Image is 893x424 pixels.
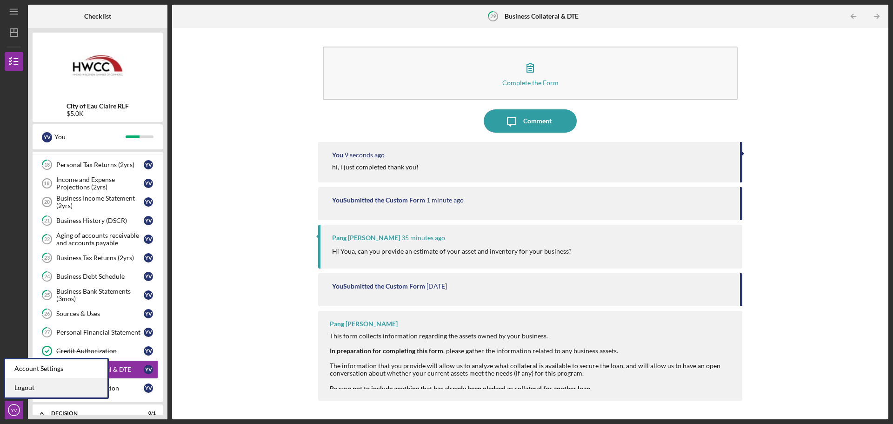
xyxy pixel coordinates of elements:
[44,255,50,261] tspan: 23
[332,163,419,171] div: hi, i just completed thank you!
[56,195,144,209] div: Business Income Statement (2yrs)
[5,378,107,397] a: Logout
[51,411,133,416] div: Decision
[144,309,153,318] div: Y V
[144,235,153,244] div: Y V
[144,179,153,188] div: Y V
[37,286,158,304] a: 25Business Bank Statements (3mos)YV
[330,347,443,355] strong: In preparation for completing this form
[37,342,158,360] a: Credit AuthorizationYV
[37,193,158,211] a: 20Business Income Statement (2yrs)YV
[37,304,158,323] a: 26Sources & UsesYV
[37,230,158,249] a: 22Aging of accounts receivable and accounts payableYV
[144,290,153,300] div: Y V
[67,110,129,117] div: $5.0K
[332,283,425,290] div: You Submitted the Custom Form
[33,37,163,93] img: Product logo
[44,274,50,280] tspan: 24
[332,151,343,159] div: You
[330,332,733,377] div: This form collects information regarding the assets owned by your business. , please gather the i...
[144,216,153,225] div: Y V
[56,310,144,317] div: Sources & Uses
[37,174,158,193] a: 19Income and Expense Projections (2yrs)YV
[54,129,126,145] div: You
[44,162,50,168] tspan: 18
[56,329,144,336] div: Personal Financial Statement
[56,232,144,247] div: Aging of accounts receivable and accounts payable
[139,411,156,416] div: 0 / 1
[144,365,153,374] div: Y V
[56,161,144,168] div: Personal Tax Returns (2yrs)
[332,246,572,256] p: Hi Youa, can you provide an estimate of your asset and inventory for your business?
[56,217,144,224] div: Business History (DSCR)
[44,218,50,224] tspan: 21
[490,13,496,19] tspan: 29
[42,132,52,142] div: Y V
[144,253,153,262] div: Y V
[323,47,738,100] button: Complete the Form
[144,160,153,169] div: Y V
[427,196,464,204] time: 2025-09-08 18:37
[56,254,144,262] div: Business Tax Returns (2yrs)
[56,347,144,355] div: Credit Authorization
[84,13,111,20] b: Checklist
[11,408,17,413] text: YV
[332,196,425,204] div: You Submitted the Custom Form
[505,13,579,20] b: Business Collateral & DTE
[523,109,552,133] div: Comment
[37,323,158,342] a: 27Personal Financial StatementYV
[484,109,577,133] button: Comment
[44,236,50,242] tspan: 22
[330,384,592,392] strong: Be sure not to include anything that has already been pledged as collateral for another loan.
[330,320,398,328] div: Pang [PERSON_NAME]
[37,267,158,286] a: 24Business Debt ScheduleYV
[401,234,445,242] time: 2025-09-08 18:02
[67,102,129,110] b: City of Eau Claire RLF
[332,234,400,242] div: Pang [PERSON_NAME]
[44,292,50,298] tspan: 25
[37,249,158,267] a: 23Business Tax Returns (2yrs)YV
[56,288,144,303] div: Business Bank Statements (3mos)
[144,328,153,337] div: Y V
[44,330,50,336] tspan: 27
[5,401,23,419] button: YV
[37,211,158,230] a: 21Business History (DSCR)YV
[56,273,144,280] div: Business Debt Schedule
[56,176,144,191] div: Income and Expense Projections (2yrs)
[144,384,153,393] div: Y V
[345,151,385,159] time: 2025-09-08 18:38
[502,79,559,86] div: Complete the Form
[5,359,107,378] div: Account Settings
[144,346,153,356] div: Y V
[44,199,50,205] tspan: 20
[144,197,153,207] div: Y V
[37,155,158,174] a: 18Personal Tax Returns (2yrs)YV
[427,283,447,290] time: 2025-09-01 21:00
[144,272,153,281] div: Y V
[44,181,49,186] tspan: 19
[44,311,50,317] tspan: 26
